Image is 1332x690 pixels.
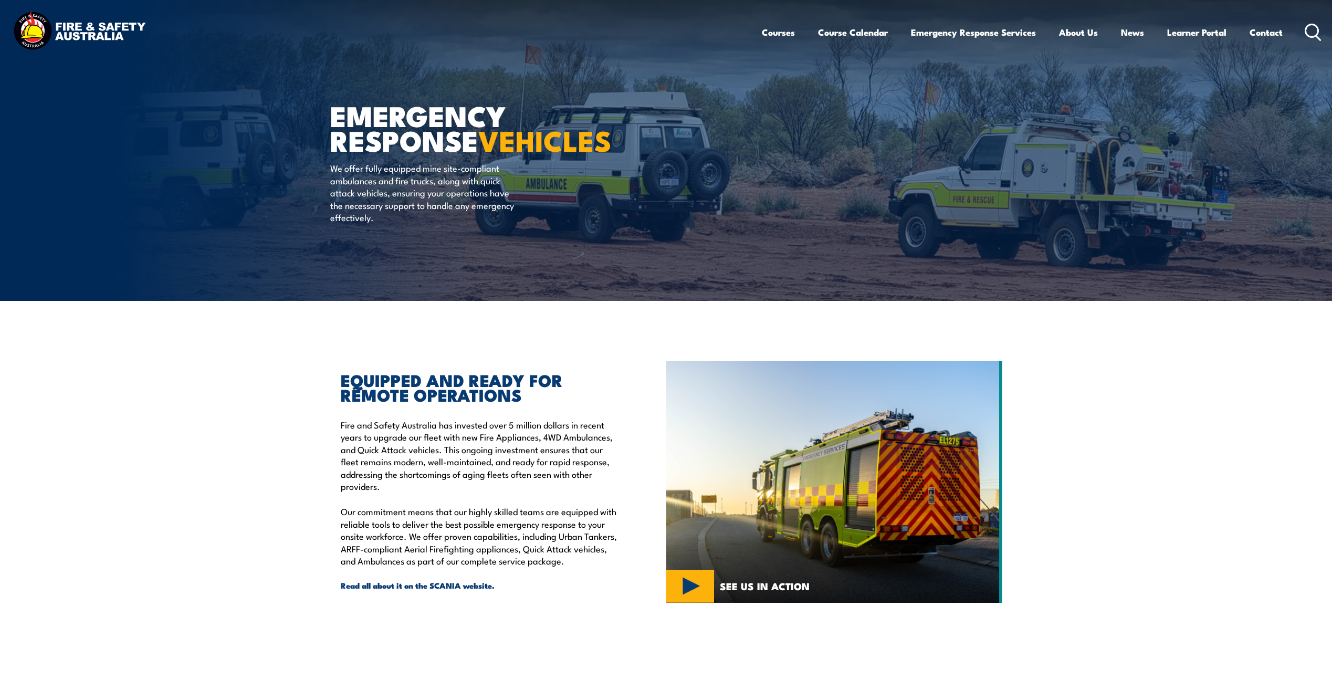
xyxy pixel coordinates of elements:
p: Fire and Safety Australia has invested over 5 million dollars in recent years to upgrade our flee... [341,419,618,492]
a: Learner Portal [1167,18,1226,46]
span: SEE US IN ACTION [720,581,810,591]
a: Courses [762,18,795,46]
p: Our commitment means that our highly skilled teams are equipped with reliable tools to deliver th... [341,505,618,567]
img: MERS VIDEO (3) [666,361,1002,603]
a: Emergency Response Services [911,18,1036,46]
a: Course Calendar [818,18,888,46]
p: We offer fully equipped mine site-compliant ambulances and fire trucks, along with quick attack v... [330,162,522,223]
a: Contact [1250,18,1283,46]
h1: EMERGENCY RESPONSE [330,103,590,152]
a: News [1121,18,1144,46]
a: Read all about it on the SCANIA website. [341,580,618,591]
strong: VEHICLES [478,118,612,161]
h2: EQUIPPED AND READY FOR REMOTE OPERATIONS [341,372,618,402]
a: About Us [1059,18,1098,46]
